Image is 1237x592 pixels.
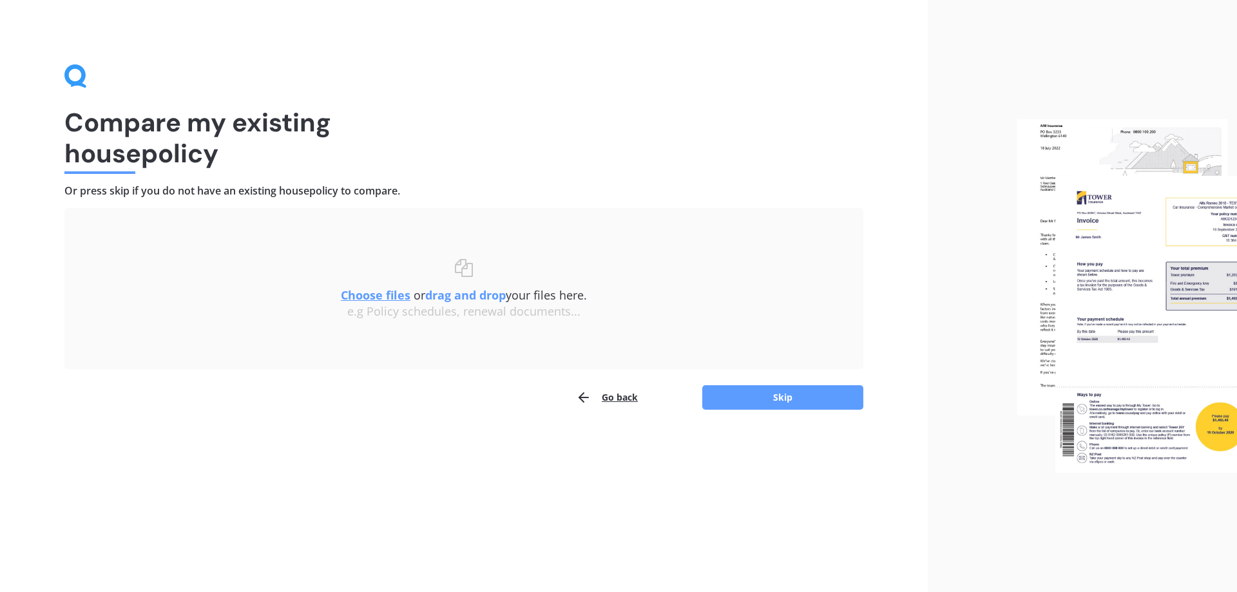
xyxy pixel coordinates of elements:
[341,287,410,303] u: Choose files
[90,305,838,319] div: e.g Policy schedules, renewal documents...
[64,107,863,169] h1: Compare my existing house policy
[341,287,587,303] span: or your files here.
[1017,119,1237,473] img: files.webp
[576,385,638,410] button: Go back
[702,385,863,410] button: Skip
[64,184,863,198] h4: Or press skip if you do not have an existing house policy to compare.
[425,287,506,303] b: drag and drop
